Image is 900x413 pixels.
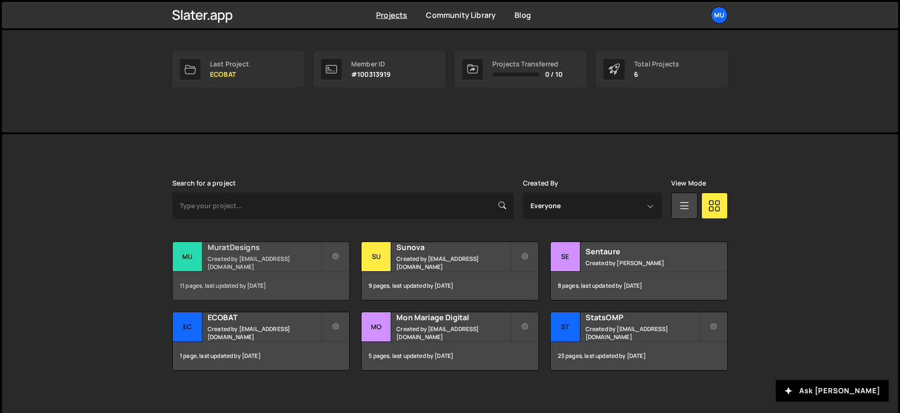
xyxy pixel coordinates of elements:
small: Created by [EMAIL_ADDRESS][DOMAIN_NAME] [586,325,699,341]
div: St [551,312,580,342]
p: #100313919 [351,71,391,78]
h2: Mon Mariage Digital [396,312,510,323]
div: 8 pages, last updated by [DATE] [551,272,727,300]
div: 1 page, last updated by [DATE] [173,342,349,370]
div: EC [173,312,202,342]
div: Last Project [210,60,249,68]
a: Mo Mon Mariage Digital Created by [EMAIL_ADDRESS][DOMAIN_NAME] 5 pages, last updated by [DATE] [361,312,538,371]
p: 6 [634,71,679,78]
div: Total Projects [634,60,679,68]
h2: Sentaure [586,246,699,257]
small: Created by [EMAIL_ADDRESS][DOMAIN_NAME] [208,325,321,341]
small: Created by [EMAIL_ADDRESS][DOMAIN_NAME] [396,325,510,341]
label: View Mode [671,179,706,187]
label: Search for a project [172,179,236,187]
a: Projects [376,10,407,20]
span: 0 / 10 [545,71,562,78]
div: 5 pages, last updated by [DATE] [362,342,538,370]
button: Ask [PERSON_NAME] [776,380,889,402]
div: Member ID [351,60,391,68]
a: Last Project ECOBAT [172,51,304,87]
h2: ECOBAT [208,312,321,323]
a: EC ECOBAT Created by [EMAIL_ADDRESS][DOMAIN_NAME] 1 page, last updated by [DATE] [172,312,350,371]
a: Mu [711,7,728,24]
small: Created by [EMAIL_ADDRESS][DOMAIN_NAME] [208,255,321,271]
div: Projects Transferred [492,60,562,68]
a: Mu MuratDesigns Created by [EMAIL_ADDRESS][DOMAIN_NAME] 11 pages, last updated by [DATE] [172,242,350,300]
input: Type your project... [172,193,514,219]
div: Mu [173,242,202,272]
small: Created by [EMAIL_ADDRESS][DOMAIN_NAME] [396,255,510,271]
div: Su [362,242,391,272]
div: 23 pages, last updated by [DATE] [551,342,727,370]
h2: StatsOMP [586,312,699,323]
small: Created by [PERSON_NAME] [586,259,699,267]
div: 9 pages, last updated by [DATE] [362,272,538,300]
a: Blog [514,10,531,20]
a: Se Sentaure Created by [PERSON_NAME] 8 pages, last updated by [DATE] [550,242,728,300]
h2: Sunova [396,242,510,252]
a: Su Sunova Created by [EMAIL_ADDRESS][DOMAIN_NAME] 9 pages, last updated by [DATE] [361,242,538,300]
label: Created By [523,179,559,187]
div: Se [551,242,580,272]
a: Community Library [426,10,496,20]
p: ECOBAT [210,71,249,78]
div: 11 pages, last updated by [DATE] [173,272,349,300]
a: St StatsOMP Created by [EMAIL_ADDRESS][DOMAIN_NAME] 23 pages, last updated by [DATE] [550,312,728,371]
h2: MuratDesigns [208,242,321,252]
div: Mo [362,312,391,342]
